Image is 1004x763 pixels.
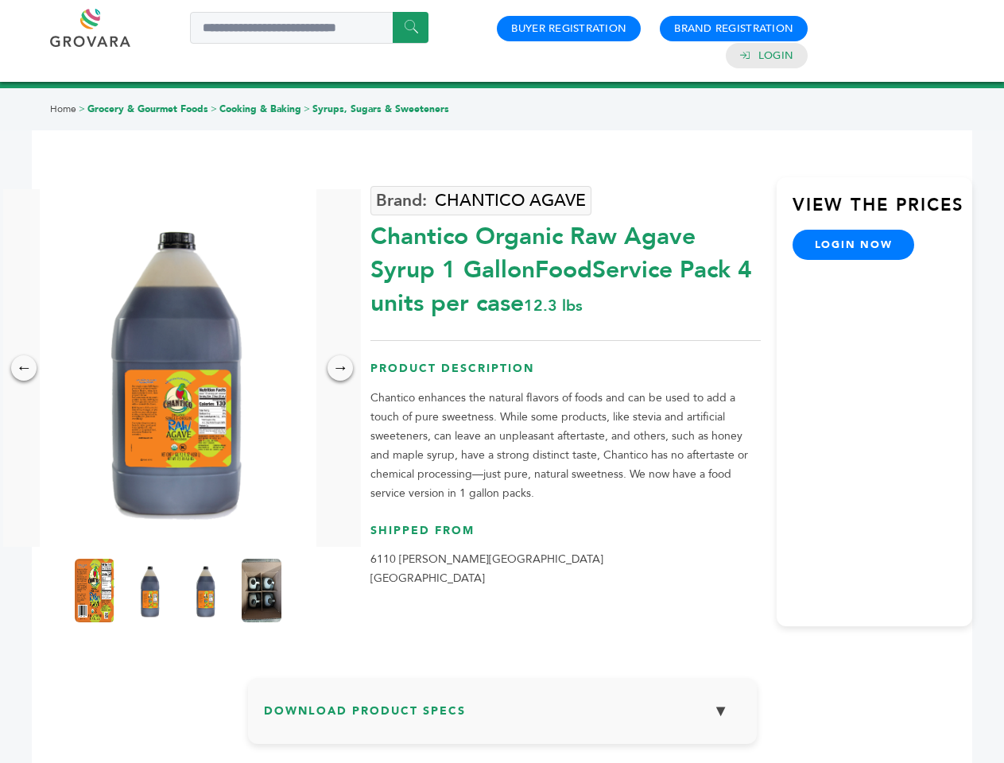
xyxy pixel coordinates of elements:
[190,12,428,44] input: Search a product or brand...
[370,186,591,215] a: CHANTICO AGAVE
[242,559,281,622] img: Chantico Organic Raw Agave Syrup 1 Gallon-FoodService Pack 4 units per case 12.3 lbs
[219,103,301,115] a: Cooking & Baking
[793,230,915,260] a: login now
[511,21,626,36] a: Buyer Registration
[186,559,226,622] img: Chantico Organic Raw Agave Syrup 1 Gallon-FoodService Pack 4 units per case 12.3 lbs
[674,21,793,36] a: Brand Registration
[370,389,761,503] p: Chantico enhances the natural flavors of foods and can be used to add a touch of pure sweetness. ...
[304,103,310,115] span: >
[758,48,793,63] a: Login
[130,559,170,622] img: Chantico Organic Raw Agave Syrup 1 Gallon-FoodService Pack 4 units per case 12.3 lbs Nutrition Info
[11,355,37,381] div: ←
[524,295,583,316] span: 12.3 lbs
[328,355,353,381] div: →
[370,550,761,588] p: 6110 [PERSON_NAME][GEOGRAPHIC_DATA] [GEOGRAPHIC_DATA]
[87,103,208,115] a: Grocery & Gourmet Foods
[370,212,761,320] div: Chantico Organic Raw Agave Syrup 1 GallonFoodService Pack 4 units per case
[264,694,741,740] h3: Download Product Specs
[40,189,316,547] img: Chantico Organic Raw Agave Syrup 1 Gallon-FoodService Pack 4 units per case 12.3 lbs
[211,103,217,115] span: >
[50,103,76,115] a: Home
[701,694,741,728] button: ▼
[75,559,114,622] img: Chantico Organic Raw Agave Syrup 1 Gallon-FoodService Pack 4 units per case 12.3 lbs Product Label
[370,361,761,389] h3: Product Description
[793,193,972,230] h3: View the Prices
[312,103,449,115] a: Syrups, Sugars & Sweeteners
[79,103,85,115] span: >
[370,523,761,551] h3: Shipped From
